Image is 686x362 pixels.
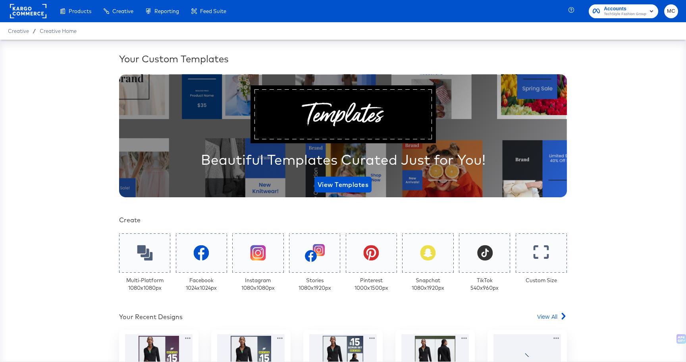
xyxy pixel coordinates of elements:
[186,277,217,291] div: Facebook 1024 x 1024 px
[241,277,275,291] div: Instagram 1080 x 1080 px
[664,4,678,18] button: MC
[29,28,40,34] span: /
[154,8,179,14] span: Reporting
[604,11,646,17] span: TechStyle Fashion Group
[537,312,557,320] span: View All
[201,150,486,169] div: Beautiful Templates Curated Just for You!
[200,8,226,14] span: Feed Suite
[604,5,646,13] span: Accounts
[119,216,567,225] div: Create
[526,277,557,284] div: Custom Size
[470,277,499,291] div: TikTok 540 x 960 px
[667,7,675,16] span: MC
[8,28,29,34] span: Creative
[119,312,183,322] div: Your Recent Designs
[537,312,567,324] a: View All
[40,28,77,34] a: Creative Home
[314,177,372,193] button: View Templates
[69,8,91,14] span: Products
[355,277,388,291] div: Pinterest 1000 x 1500 px
[112,8,133,14] span: Creative
[299,277,331,291] div: Stories 1080 x 1920 px
[126,277,164,291] div: Multi-Platform 1080 x 1080 px
[589,4,658,18] button: AccountsTechStyle Fashion Group
[119,52,567,65] div: Your Custom Templates
[412,277,444,291] div: Snapchat 1080 x 1920 px
[318,179,368,190] span: View Templates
